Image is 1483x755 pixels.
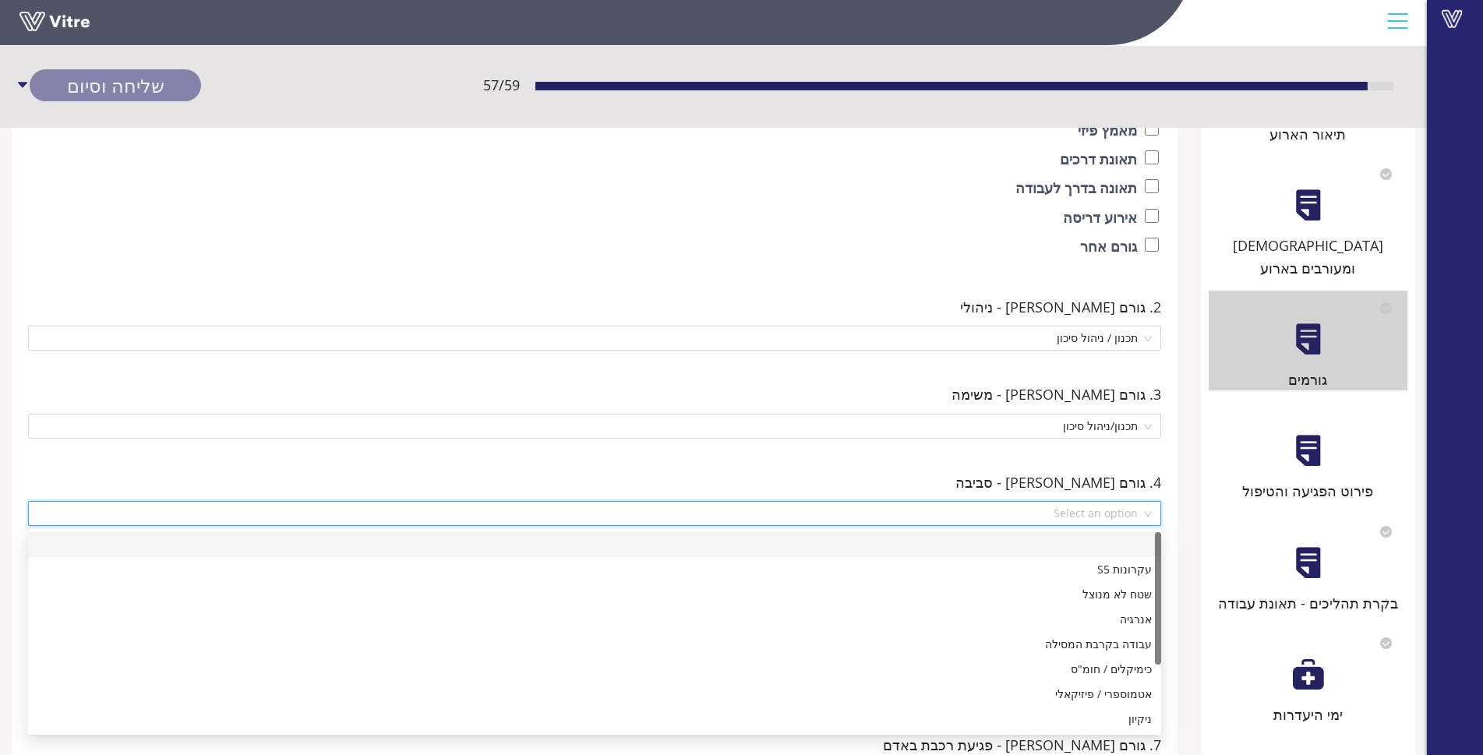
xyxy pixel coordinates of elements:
div: תיאור הארוע [1209,123,1407,145]
label: תאונת דרכים [1060,148,1137,170]
div: [DEMOGRAPHIC_DATA] ומעורבים בארוע [1209,235,1407,279]
div: אנרגיה [37,611,1152,628]
div: ניקיון [37,711,1152,728]
label: תאונה בדרך לעבודה [1015,177,1137,199]
span: תכנון / ניהול סיכון [37,326,1152,350]
div: אטמוספרי / פיזיקאלי [37,686,1152,703]
span: 2. גורם [PERSON_NAME] - ניהולי [960,296,1161,318]
span: 3. גורם [PERSON_NAME] - משימה [952,383,1161,405]
span: 57 / 59 [483,74,520,96]
span: caret-down [16,69,30,101]
label: מאמץ פיזי [1078,119,1137,141]
div: כימיקלים / חומ"ס [37,661,1152,678]
div: עקרונות S5 [37,561,1152,578]
span: 4. גורם [PERSON_NAME] - סביבה [955,471,1161,493]
div: פירוט הפגיעה והטיפול [1209,480,1407,502]
div: בקרת תהליכים - תאונת עבודה [1209,592,1407,614]
div: גורמים [1209,369,1407,390]
span: תכנון/ניהול סיכון [37,415,1152,438]
div: שטח לא מנוצל [37,586,1152,603]
div: ימי היעדרות [1209,704,1407,725]
div: עבודה בקרבת המסילה [37,636,1152,653]
label: אירוע דריסה [1063,206,1137,228]
label: גורם אחר [1080,235,1137,257]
